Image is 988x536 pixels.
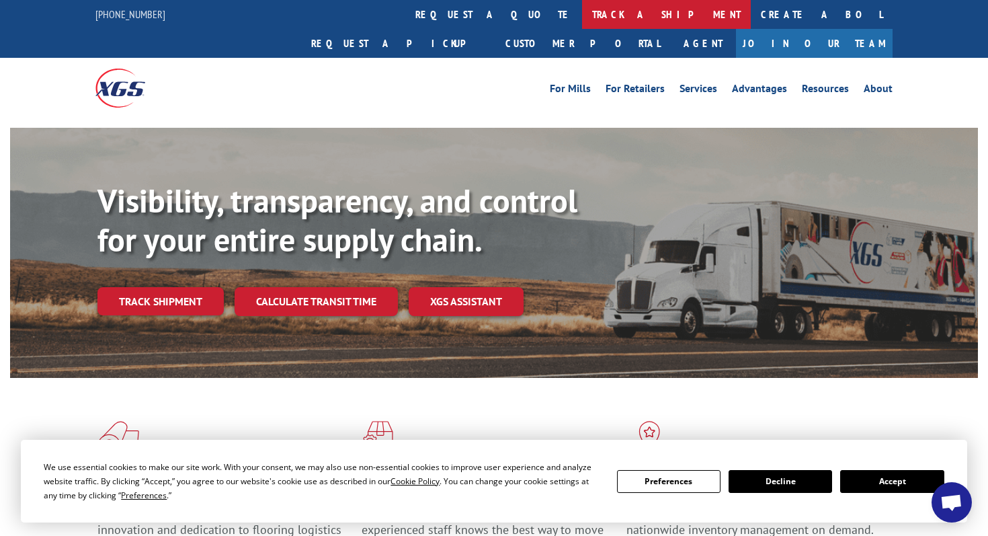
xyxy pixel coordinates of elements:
a: Agent [670,29,736,58]
button: Preferences [617,470,721,493]
button: Accept [840,470,944,493]
div: We use essential cookies to make our site work. With your consent, we may also use non-essential ... [44,460,600,502]
span: Cookie Policy [390,475,440,487]
button: Decline [729,470,832,493]
a: Track shipment [97,287,224,315]
img: xgs-icon-focused-on-flooring-red [362,421,393,456]
a: XGS ASSISTANT [409,287,524,316]
a: For Retailers [606,83,665,98]
span: Preferences [121,490,167,501]
img: xgs-icon-flagship-distribution-model-red [626,421,673,456]
a: Services [680,83,717,98]
b: Visibility, transparency, and control for your entire supply chain. [97,180,577,260]
a: Resources [802,83,849,98]
div: Cookie Consent Prompt [21,440,967,523]
a: Join Our Team [736,29,893,58]
a: Request a pickup [301,29,495,58]
img: xgs-icon-total-supply-chain-intelligence-red [97,421,139,456]
a: For Mills [550,83,591,98]
a: [PHONE_NUMBER] [95,7,165,21]
a: Advantages [732,83,787,98]
a: About [864,83,893,98]
a: Customer Portal [495,29,670,58]
a: Calculate transit time [235,287,398,316]
div: Open chat [932,482,972,523]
